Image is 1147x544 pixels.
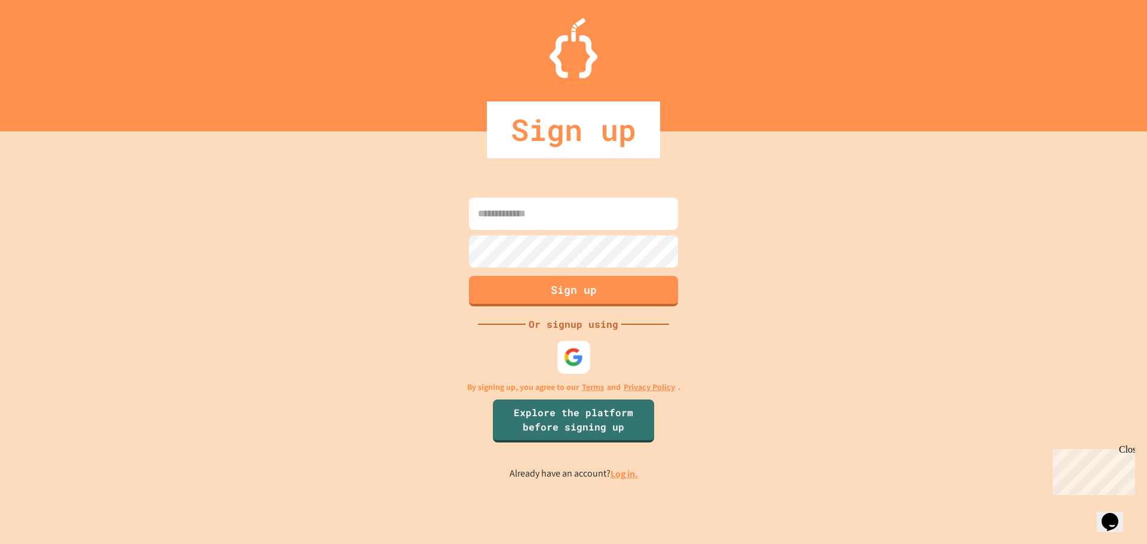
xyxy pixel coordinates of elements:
button: Sign up [469,276,678,306]
div: Or signup using [526,317,621,331]
iframe: chat widget [1048,444,1135,495]
img: Logo.svg [550,18,597,78]
img: google-icon.svg [564,347,584,367]
a: Log in. [611,468,638,480]
a: Explore the platform before signing up [493,399,654,442]
a: Terms [582,381,604,394]
p: By signing up, you agree to our and . [467,381,680,394]
div: Chat with us now!Close [5,5,82,76]
a: Privacy Policy [624,381,675,394]
p: Already have an account? [510,466,638,481]
iframe: chat widget [1097,496,1135,532]
div: Sign up [487,102,660,158]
